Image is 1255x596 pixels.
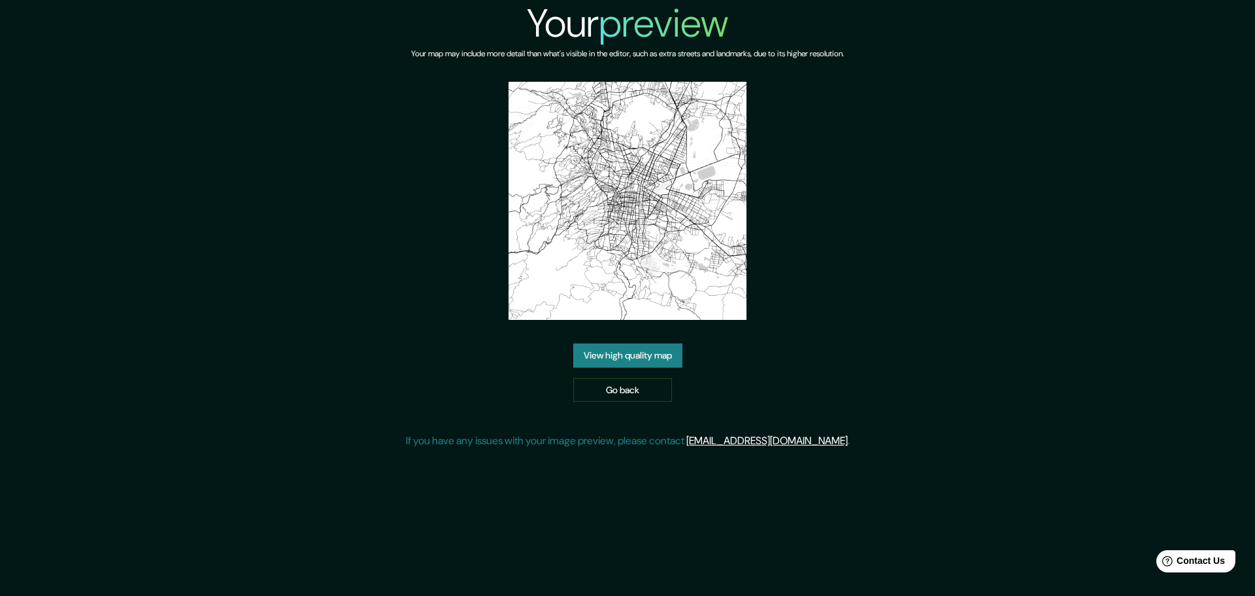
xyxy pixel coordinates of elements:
[509,82,746,320] img: created-map-preview
[573,378,672,402] a: Go back
[406,433,850,449] p: If you have any issues with your image preview, please contact .
[686,434,848,447] a: [EMAIL_ADDRESS][DOMAIN_NAME]
[573,343,682,368] a: View high quality map
[411,47,844,61] h6: Your map may include more detail than what's visible in the editor, such as extra streets and lan...
[1139,545,1241,582] iframe: Help widget launcher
